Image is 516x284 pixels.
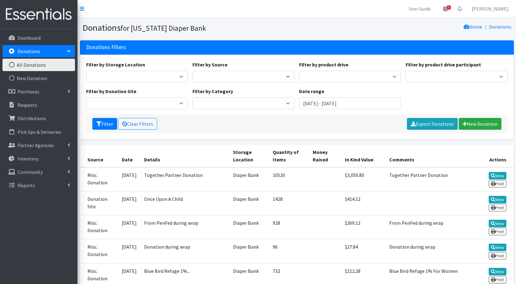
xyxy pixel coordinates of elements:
[140,239,230,263] td: Donation during wrap
[80,239,118,263] td: Misc. Donation
[489,196,506,203] a: View
[2,72,75,84] a: New Donation
[2,112,75,124] a: Distributions
[464,24,482,30] a: Home
[80,167,118,192] td: Misc. Donation
[341,145,386,167] th: In Kind Value
[18,169,43,175] p: Community
[341,191,386,215] td: $414.12
[2,99,75,111] a: Requests
[489,24,511,30] a: Donations
[2,139,75,151] a: Partner Agencies
[229,239,269,263] td: Diaper Bank
[18,102,37,108] p: Requests
[229,167,269,192] td: Diaper Bank
[467,2,514,15] a: [PERSON_NAME]
[269,239,309,263] td: 96
[406,61,481,68] label: Filter by product drive participant
[489,220,506,227] a: View
[269,191,309,215] td: 1428
[192,88,233,95] label: Filter by Category
[18,88,39,95] p: Purchases
[386,215,474,239] td: From PenFed during wrap
[438,2,452,15] a: 6
[118,167,140,192] td: [DATE]
[341,239,386,263] td: $27.84
[86,44,126,51] h3: Donations Filters
[299,97,401,109] input: January 1, 2011 - December 31, 2011
[386,167,474,192] td: Together Partner Donation
[118,118,157,130] a: Clear Filters
[404,2,436,15] a: User Guide
[299,88,324,95] label: Date range
[18,48,40,54] p: Donations
[2,32,75,44] a: Dashboard
[309,145,341,167] th: Money Raised
[489,268,506,275] a: View
[140,191,230,215] td: Once Upon A Child
[269,167,309,192] td: 10520
[140,167,230,192] td: Together Partner Donation
[18,35,41,41] p: Dashboard
[386,145,474,167] th: Comments
[2,126,75,138] a: Pick Ups & Deliveries
[2,85,75,98] a: Purchases
[489,172,506,179] a: View
[118,239,140,263] td: [DATE]
[2,152,75,165] a: Inventory
[80,191,118,215] td: Donation Site
[299,61,348,68] label: Filter by product drive
[447,5,451,10] span: 6
[386,239,474,263] td: Donation during wrap
[2,4,75,25] img: HumanEssentials
[118,145,140,167] th: Date
[80,145,118,167] th: Source
[2,179,75,192] a: Reports
[140,145,230,167] th: Details
[229,215,269,239] td: Diaper Bank
[489,204,506,211] a: Print
[18,156,38,162] p: Inventory
[407,118,458,130] a: Export Donations
[459,118,501,130] a: New Donation
[474,145,514,167] th: Actions
[86,61,145,68] label: Filter by Storage Location
[80,215,118,239] td: Misc. Donation
[86,88,136,95] label: Filter by Donation Site
[192,61,227,68] label: Filter by Source
[489,276,506,283] a: Print
[229,191,269,215] td: Diaper Bank
[2,59,75,71] a: All Donations
[140,215,230,239] td: From PenFed during wrap
[341,167,386,192] td: $3,050.80
[489,252,506,259] a: Print
[2,45,75,57] a: Donations
[489,244,506,251] a: View
[18,129,61,135] p: Pick Ups & Deliveries
[269,145,309,167] th: Quantity of Items
[269,215,309,239] td: 928
[118,215,140,239] td: [DATE]
[18,115,46,121] p: Distributions
[18,142,54,148] p: Partner Agencies
[341,215,386,239] td: $269.12
[82,22,295,33] h1: Donations
[118,191,140,215] td: [DATE]
[229,145,269,167] th: Storage Location
[92,118,117,130] button: Filter
[489,228,506,235] a: Print
[489,180,506,187] a: Print
[18,182,35,188] p: Reports
[121,24,206,33] small: for [US_STATE] Diaper Bank
[2,166,75,178] a: Community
